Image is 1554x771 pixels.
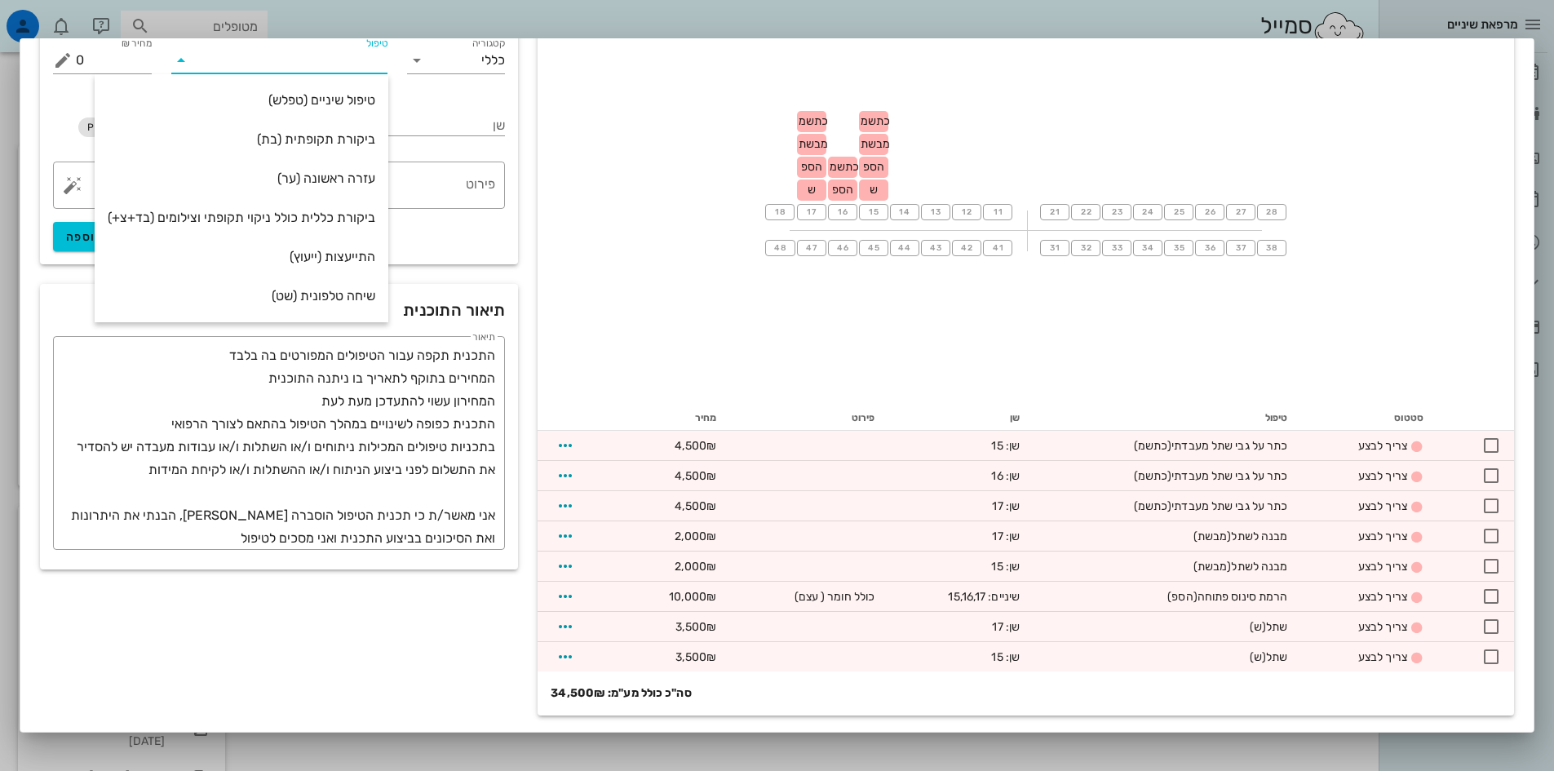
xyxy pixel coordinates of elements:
[1079,243,1092,253] span: 32
[901,588,1020,605] div: שיניים: 15,16,17
[861,137,890,151] span: מבשת
[960,207,973,217] span: 12
[40,284,518,336] div: תיאור התוכנית
[797,134,826,155] div: מבשת
[828,204,857,220] button: 16
[765,240,795,256] button: 48
[836,207,849,217] span: 16
[952,204,981,220] button: 12
[983,204,1012,220] button: 11
[859,157,888,178] div: הספ
[1265,207,1278,217] span: 28
[108,171,375,186] div: עזרה ראשונה (ער)
[1195,204,1224,220] button: 26
[1164,240,1193,256] button: 35
[801,160,822,174] span: הספ
[1167,590,1198,604] span: (הספ)
[1046,437,1287,454] div: כתר על גבי שתל מעבדתי
[1048,207,1061,217] span: 21
[901,528,1020,545] div: שן: 17
[1040,240,1069,256] button: 31
[1250,620,1266,634] span: (ש)
[773,243,787,253] span: 48
[1358,650,1407,664] span: צריך לבצע
[1195,240,1224,256] button: 36
[797,111,826,132] div: כתשמ
[799,137,828,151] span: מבשת
[108,92,375,108] div: טיפול שיניים (טפלש)
[675,560,716,574] span: 2,000₪
[1203,207,1216,217] span: 26
[859,204,888,220] button: 15
[1110,207,1123,217] span: 23
[870,183,878,197] span: ש
[1203,243,1216,253] span: 36
[1300,405,1436,431] th: סטטוס
[1046,528,1287,545] div: מבנה לשתל
[901,649,1020,666] div: שן: 15
[1110,243,1123,253] span: 33
[108,131,375,147] div: ביקורת תקופתית (בת)
[1234,243,1247,253] span: 37
[1048,243,1061,253] span: 31
[1102,240,1131,256] button: 33
[1226,204,1255,220] button: 27
[836,243,849,253] span: 46
[901,558,1020,575] div: שן: 15
[1134,439,1172,453] span: (כתשמ)
[1226,240,1255,256] button: 37
[1040,204,1069,220] button: 21
[960,243,973,253] span: 42
[859,134,888,155] div: מבשת
[675,439,716,453] span: 4,500₪
[797,240,826,256] button: 47
[1071,204,1100,220] button: 22
[1257,204,1286,220] button: 28
[828,179,857,201] div: הספ
[108,288,375,304] div: שיחה טלפונית (שט)
[669,590,716,604] span: 10,000₪
[1079,207,1092,217] span: 22
[1046,618,1287,636] div: שתל
[621,405,729,431] th: מחיר
[1250,650,1266,664] span: (ש)
[901,618,1020,636] div: שן: 17
[898,207,911,217] span: 14
[551,685,691,702] strong: סה"כ כולל מע"מ: 34,500₪
[1133,240,1162,256] button: 34
[1234,207,1247,217] span: 27
[991,243,1004,253] span: 41
[795,590,875,604] span: כולל חומר ( עצם)
[901,467,1020,485] div: שן: 16
[983,240,1012,256] button: 41
[1071,240,1100,256] button: 32
[675,469,716,483] span: 4,500₪
[729,405,888,431] th: פירוט
[1134,499,1172,513] span: (כתשמ)
[121,38,152,50] label: מחיר ₪
[952,240,981,256] button: 42
[1033,405,1300,431] th: טיפול
[87,117,94,137] span: P
[765,204,795,220] button: 18
[797,204,826,220] button: 17
[1257,240,1286,256] button: 38
[929,243,942,253] span: 43
[1141,207,1154,217] span: 24
[863,160,884,174] span: הספ
[675,620,716,634] span: 3,500₪
[808,183,816,197] span: ש
[901,498,1020,515] div: שן: 17
[799,114,828,128] span: כתשמ
[890,204,919,220] button: 14
[797,179,826,201] div: ש
[859,179,888,201] div: ש
[888,405,1033,431] th: שן
[53,51,73,70] button: מחיר ₪ appended action
[1046,649,1287,666] div: שתל
[1358,439,1407,453] span: צריך לבצע
[1172,243,1185,253] span: 35
[108,249,375,264] div: התייעצות (ייעוץ)
[1133,204,1162,220] button: 24
[898,243,912,253] span: 44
